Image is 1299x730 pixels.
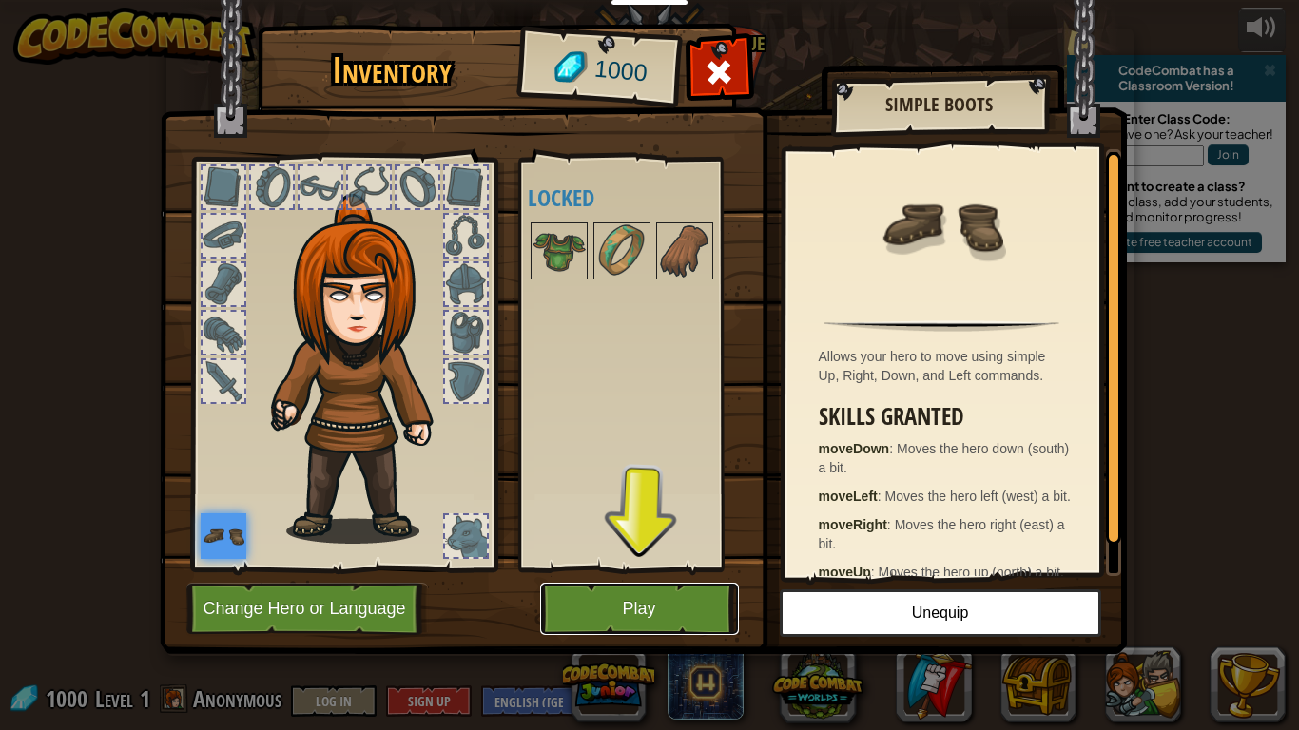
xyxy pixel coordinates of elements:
[878,489,885,504] span: :
[819,489,878,504] strong: moveLeft
[887,517,895,532] span: :
[880,163,1003,287] img: portrait.png
[780,589,1101,637] button: Unequip
[262,194,467,544] img: hair_f2.png
[824,320,1058,332] img: hr.png
[540,583,739,635] button: Play
[186,583,428,635] button: Change Hero or Language
[889,441,897,456] span: :
[819,517,887,532] strong: moveRight
[528,185,752,210] h4: Locked
[885,489,1071,504] span: Moves the hero left (west) a bit.
[201,513,246,559] img: portrait.png
[271,50,514,90] h1: Inventory
[819,517,1065,551] span: Moves the hero right (east) a bit.
[871,565,879,580] span: :
[819,404,1075,430] h3: Skills Granted
[533,224,586,278] img: portrait.png
[819,441,890,456] strong: moveDown
[879,565,1064,580] span: Moves the hero up (north) a bit.
[592,52,649,90] span: 1000
[595,224,649,278] img: portrait.png
[850,94,1029,115] h2: Simple Boots
[819,441,1070,475] span: Moves the hero down (south) a bit.
[819,347,1075,385] div: Allows your hero to move using simple Up, Right, Down, and Left commands.
[819,565,871,580] strong: moveUp
[658,224,711,278] img: portrait.png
